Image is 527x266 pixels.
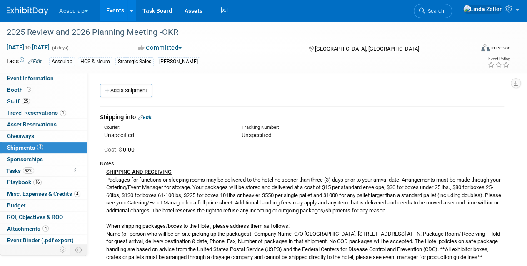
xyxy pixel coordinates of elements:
[481,44,490,51] img: Format-Inperson.png
[0,96,87,107] a: Staff25
[104,146,123,153] span: Cost: $
[7,156,43,163] span: Sponsorships
[104,131,229,139] div: Unspecified
[437,43,510,56] div: Event Format
[0,107,87,118] a: Travel Reservations1
[0,188,87,199] a: Misc. Expenses & Credits4
[0,165,87,177] a: Tasks92%
[7,237,74,244] span: Event Binder (.pdf export)
[6,57,42,66] td: Tags
[6,44,50,51] span: [DATE] [DATE]
[7,86,33,93] span: Booth
[0,200,87,211] a: Budget
[115,57,154,66] div: Strategic Sales
[7,179,42,185] span: Playbook
[42,225,49,232] span: 4
[70,244,87,255] td: Toggle Event Tabs
[0,131,87,142] a: Giveaways
[7,98,30,105] span: Staff
[242,132,272,138] span: Unspecified
[487,57,510,61] div: Event Rating
[51,45,69,51] span: (4 days)
[414,4,452,18] a: Search
[135,44,185,52] button: Committed
[74,191,80,197] span: 4
[425,8,444,14] span: Search
[100,167,504,261] div: Packages for functions or sleeping rooms may be delivered to the hotel no sooner than three (3) d...
[100,160,504,167] div: Notes:
[6,167,34,174] span: Tasks
[23,167,34,174] span: 92%
[0,73,87,84] a: Event Information
[78,57,112,66] div: HCS & Neuro
[4,25,467,40] div: 2025 Review and 2026 Planning Meeting -OKR
[0,119,87,130] a: Asset Reservations
[0,142,87,153] a: Shipments4
[28,59,42,64] a: Edit
[7,7,48,15] img: ExhibitDay
[24,44,32,51] span: to
[104,124,229,131] div: Courier:
[463,5,502,14] img: Linda Zeller
[100,113,504,122] div: Shipping info
[7,109,66,116] span: Travel Reservations
[37,144,43,150] span: 4
[33,179,42,185] span: 16
[242,124,401,131] div: Tracking Number:
[315,46,419,52] span: [GEOGRAPHIC_DATA], [GEOGRAPHIC_DATA]
[491,45,510,51] div: In-Person
[7,202,26,209] span: Budget
[0,212,87,223] a: ROI, Objectives & ROO
[138,114,152,121] a: Edit
[7,214,63,220] span: ROI, Objectives & ROO
[100,84,152,97] a: Add a Shipment
[106,169,172,175] u: SHIPPING AND RECEIVING
[104,146,138,153] span: 0.00
[56,244,70,255] td: Personalize Event Tab Strip
[7,225,49,232] span: Attachments
[7,121,57,128] span: Asset Reservations
[0,154,87,165] a: Sponsorships
[49,57,75,66] div: Aesculap
[7,190,80,197] span: Misc. Expenses & Credits
[7,75,54,81] span: Event Information
[157,57,200,66] div: [PERSON_NAME]
[0,235,87,246] a: Event Binder (.pdf export)
[7,133,34,139] span: Giveaways
[0,84,87,96] a: Booth
[60,110,66,116] span: 1
[0,223,87,234] a: Attachments4
[0,177,87,188] a: Playbook16
[7,144,43,151] span: Shipments
[22,98,30,104] span: 25
[25,86,33,93] span: Booth not reserved yet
